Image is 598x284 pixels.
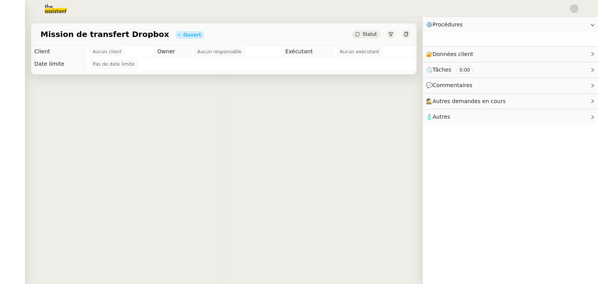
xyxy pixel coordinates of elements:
[340,48,379,56] span: Aucun exécutant
[423,47,598,62] div: 🔐Données client
[154,46,191,58] td: Owner
[433,51,473,57] span: Données client
[426,82,476,88] span: 💬
[426,114,450,120] span: 🧴
[433,114,450,120] span: Autres
[93,60,135,68] span: Pas de date limite
[426,20,466,29] span: ⚙️
[362,32,377,37] span: Statut
[31,46,86,58] td: Client
[31,58,86,70] td: Date limite
[433,67,451,73] span: Tâches
[423,109,598,124] div: 🧴Autres
[197,48,242,56] span: Aucun responsable
[423,62,598,77] div: ⏲️Tâches 0:00
[423,78,598,93] div: 💬Commentaires
[93,48,121,56] span: Aucun client
[40,30,169,38] span: Mission de transfert Dropbox
[423,17,598,32] div: ⚙️Procédures
[426,50,477,59] span: 🔐
[433,82,472,88] span: Commentaires
[423,94,598,109] div: 🕵️Autres demandes en cours
[426,67,480,73] span: ⏲️
[456,66,473,74] nz-tag: 0:00
[183,33,201,37] div: Ouvert
[426,98,509,104] span: 🕵️
[282,46,333,58] td: Exécutant
[433,21,463,28] span: Procédures
[433,98,506,104] span: Autres demandes en cours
